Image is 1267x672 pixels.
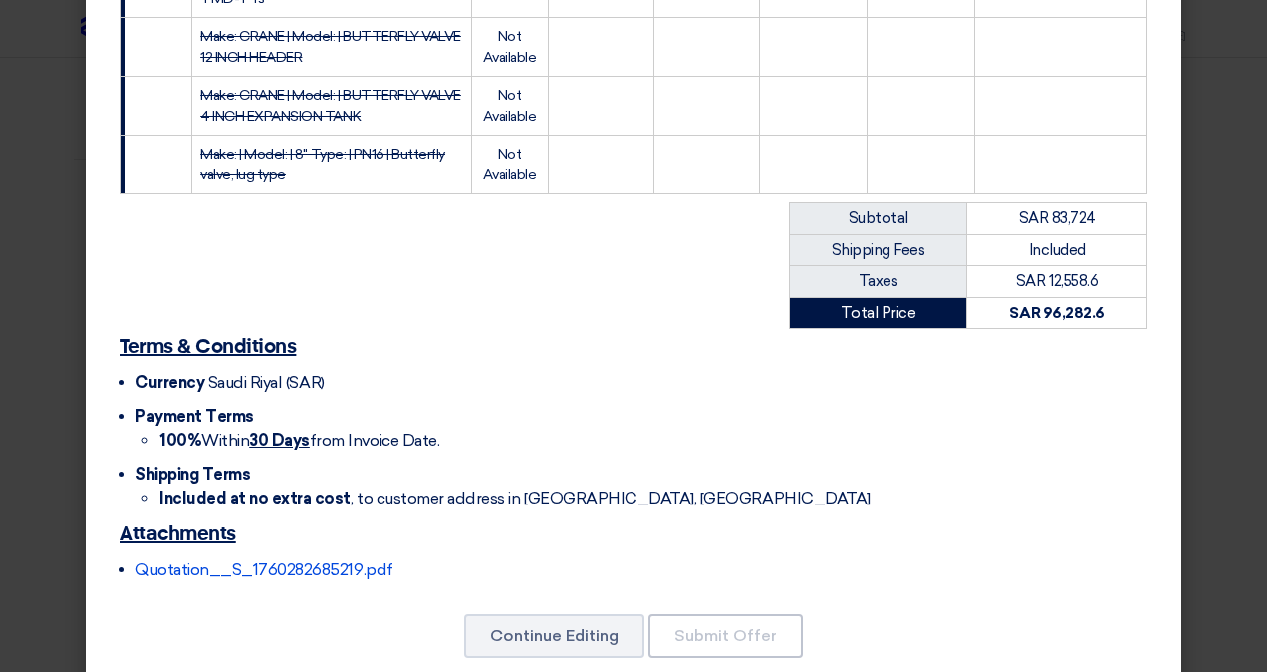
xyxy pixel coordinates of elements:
[159,431,201,450] strong: 100%
[200,28,461,66] strike: Make: CRANE | Model: | BUTTERFLY VALVE 12 INCH HEADER
[120,524,236,544] u: Attachments
[200,146,445,183] strike: Make: | Model: | 8" Type: | PN16 | Butterfly valve, lug type
[967,203,1147,235] td: SAR 83,724
[135,560,393,579] a: Quotation__S_1760282685219.pdf
[464,614,644,658] button: Continue Editing
[200,87,461,125] strike: Make: CRANE | Model: | BUTTERFLY VALVE 4 INCH EXPANSION TANK
[159,431,439,450] span: Within from Invoice Date.
[483,28,537,66] span: Not Available
[483,87,537,125] span: Not Available
[1016,272,1098,290] span: SAR 12,558.6
[249,431,310,450] u: 30 Days
[159,489,351,507] strong: Included at no extra cost
[790,297,967,329] td: Total Price
[790,266,967,298] td: Taxes
[135,407,254,426] span: Payment Terms
[135,373,204,392] span: Currency
[790,234,967,266] td: Shipping Fees
[1009,304,1104,322] strong: SAR 96,282.6
[159,487,1147,510] li: , to customer address in [GEOGRAPHIC_DATA], [GEOGRAPHIC_DATA]
[483,146,537,183] span: Not Available
[790,203,967,235] td: Subtotal
[208,373,325,392] span: Saudi Riyal (SAR)
[135,465,250,484] span: Shipping Terms
[120,337,296,357] u: Terms & Conditions
[1029,241,1086,259] span: Included
[648,614,803,658] button: Submit Offer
